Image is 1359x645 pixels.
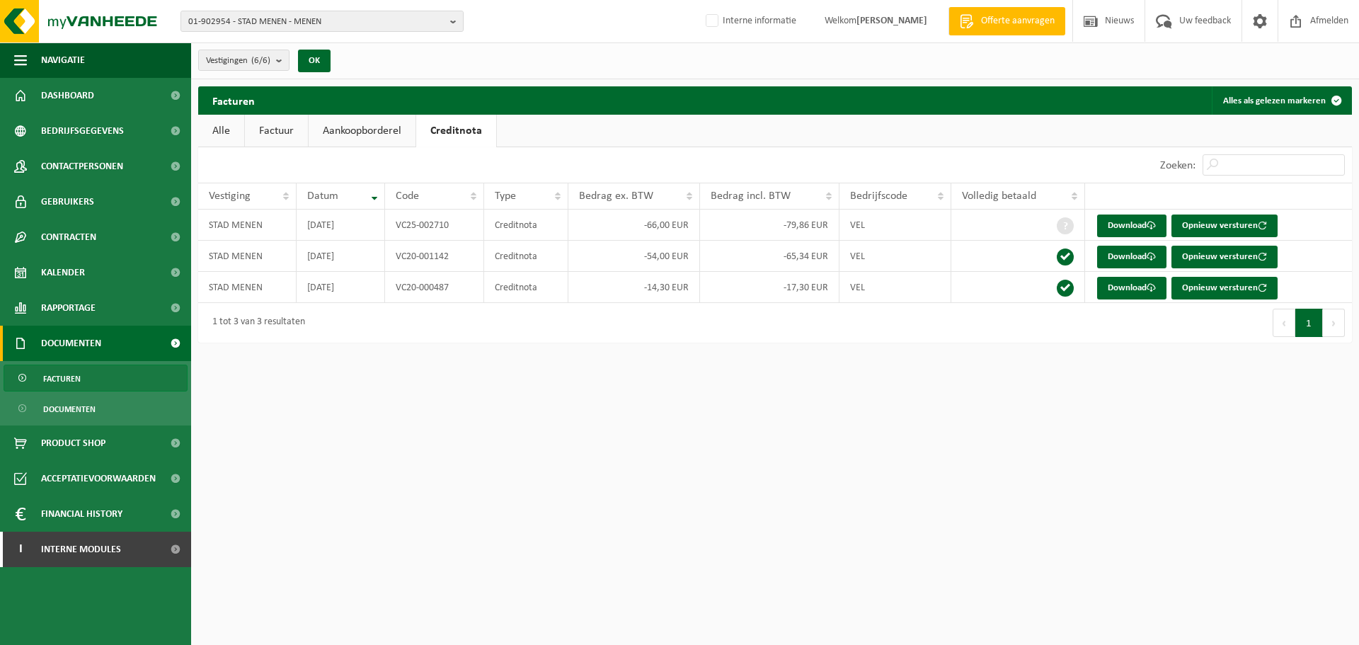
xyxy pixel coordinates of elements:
[1160,160,1195,171] label: Zoeken:
[41,113,124,149] span: Bedrijfsgegevens
[1171,246,1278,268] button: Opnieuw versturen
[188,11,445,33] span: 01-902954 - STAD MENEN - MENEN
[1295,309,1323,337] button: 1
[41,219,96,255] span: Contracten
[711,190,791,202] span: Bedrag incl. BTW
[206,50,270,72] span: Vestigingen
[484,210,568,241] td: Creditnota
[1171,215,1278,237] button: Opnieuw versturen
[1273,309,1295,337] button: Previous
[41,426,105,461] span: Product Shop
[245,115,308,147] a: Factuur
[495,190,516,202] span: Type
[297,272,386,303] td: [DATE]
[198,50,289,71] button: Vestigingen(6/6)
[948,7,1065,35] a: Offerte aanvragen
[700,210,839,241] td: -79,86 EUR
[484,241,568,272] td: Creditnota
[1097,215,1166,237] a: Download
[251,56,270,65] count: (6/6)
[14,532,27,567] span: I
[198,241,297,272] td: STAD MENEN
[568,272,700,303] td: -14,30 EUR
[309,115,415,147] a: Aankoopborderel
[568,241,700,272] td: -54,00 EUR
[41,326,101,361] span: Documenten
[396,190,419,202] span: Code
[385,272,484,303] td: VC20-000487
[43,365,81,392] span: Facturen
[1097,246,1166,268] a: Download
[41,149,123,184] span: Contactpersonen
[856,16,927,26] strong: [PERSON_NAME]
[703,11,796,32] label: Interne informatie
[43,396,96,423] span: Documenten
[385,210,484,241] td: VC25-002710
[1171,277,1278,299] button: Opnieuw versturen
[297,210,386,241] td: [DATE]
[41,461,156,496] span: Acceptatievoorwaarden
[41,78,94,113] span: Dashboard
[4,395,188,422] a: Documenten
[180,11,464,32] button: 01-902954 - STAD MENEN - MENEN
[205,310,305,336] div: 1 tot 3 van 3 resultaten
[198,115,244,147] a: Alle
[198,272,297,303] td: STAD MENEN
[41,255,85,290] span: Kalender
[307,190,338,202] span: Datum
[977,14,1058,28] span: Offerte aanvragen
[4,365,188,392] a: Facturen
[41,184,94,219] span: Gebruikers
[41,496,122,532] span: Financial History
[41,532,121,567] span: Interne modules
[41,290,96,326] span: Rapportage
[568,210,700,241] td: -66,00 EUR
[209,190,251,202] span: Vestiging
[198,210,297,241] td: STAD MENEN
[700,272,839,303] td: -17,30 EUR
[962,190,1036,202] span: Volledig betaald
[198,86,269,114] h2: Facturen
[385,241,484,272] td: VC20-001142
[1097,277,1166,299] a: Download
[839,210,951,241] td: VEL
[850,190,907,202] span: Bedrijfscode
[579,190,653,202] span: Bedrag ex. BTW
[1212,86,1351,115] button: Alles als gelezen markeren
[700,241,839,272] td: -65,34 EUR
[484,272,568,303] td: Creditnota
[416,115,496,147] a: Creditnota
[298,50,331,72] button: OK
[839,272,951,303] td: VEL
[1323,309,1345,337] button: Next
[839,241,951,272] td: VEL
[41,42,85,78] span: Navigatie
[297,241,386,272] td: [DATE]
